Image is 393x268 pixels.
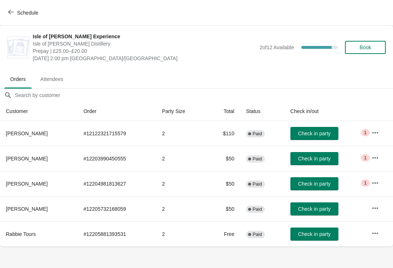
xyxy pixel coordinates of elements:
[298,181,330,187] span: Check in party
[207,146,240,171] td: $50
[290,228,338,241] button: Check in party
[290,177,338,190] button: Check in party
[156,146,207,171] td: 2
[259,44,294,50] span: 2 of 12 Available
[156,121,207,146] td: 2
[298,206,330,212] span: Check in party
[360,44,371,50] span: Book
[156,221,207,246] td: 2
[253,232,262,237] span: Paid
[364,180,366,186] span: 1
[253,131,262,137] span: Paid
[4,6,44,19] button: Schedule
[298,156,330,162] span: Check in party
[364,130,366,136] span: 1
[298,131,330,136] span: Check in party
[207,171,240,196] td: $50
[290,127,338,140] button: Check in party
[78,121,156,146] td: # 12122321715579
[345,41,386,54] button: Book
[33,33,256,40] span: Isle of [PERSON_NAME] Experience
[78,146,156,171] td: # 12203990450555
[33,40,256,47] span: Isle of [PERSON_NAME] Distillery
[78,196,156,221] td: # 12205732168059
[364,155,366,161] span: 1
[78,221,156,246] td: # 12205881393531
[156,171,207,196] td: 2
[6,156,48,162] span: [PERSON_NAME]
[15,89,393,102] input: Search by customer
[4,73,32,86] span: Orders
[207,121,240,146] td: $110
[240,102,285,121] th: Status
[298,231,330,237] span: Check in party
[33,47,256,55] span: Prepay | £25.00–£20.00
[156,196,207,221] td: 2
[35,73,69,86] span: Attendees
[253,206,262,212] span: Paid
[33,55,256,62] span: [DATE] 2:00 pm [GEOGRAPHIC_DATA]/[GEOGRAPHIC_DATA]
[156,102,207,121] th: Party Size
[285,102,366,121] th: Check in/out
[207,196,240,221] td: $50
[290,202,338,215] button: Check in party
[290,152,338,165] button: Check in party
[207,102,240,121] th: Total
[17,10,38,16] span: Schedule
[253,156,262,162] span: Paid
[6,206,48,212] span: [PERSON_NAME]
[6,181,48,187] span: [PERSON_NAME]
[8,39,29,56] img: Isle of Harris Gin Experience
[6,131,48,136] span: [PERSON_NAME]
[6,231,36,237] span: Rabbie Tours
[78,171,156,196] td: # 12204981813627
[253,181,262,187] span: Paid
[207,221,240,246] td: Free
[78,102,156,121] th: Order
